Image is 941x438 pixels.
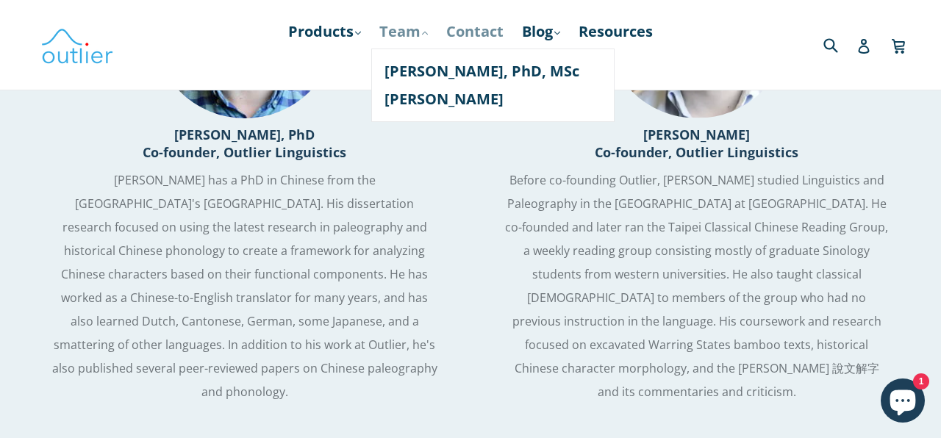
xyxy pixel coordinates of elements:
[505,172,888,400] span: Before co-founding Outlier, [PERSON_NAME] studied Linguistics and Paleography in the [GEOGRAPHIC_...
[52,172,437,400] span: [PERSON_NAME] has a PhD in Chinese from the [GEOGRAPHIC_DATA]'s [GEOGRAPHIC_DATA]. His dissertati...
[40,24,114,66] img: Outlier Linguistics
[820,29,860,60] input: Search
[876,378,929,426] inbox-online-store-chat: Shopify online store chat
[281,18,368,45] a: Products
[384,85,601,113] a: [PERSON_NAME]
[384,57,601,85] a: [PERSON_NAME], PhD, MSc
[417,45,525,71] a: Course Login
[372,18,435,45] a: Team
[571,18,660,45] a: Resources
[515,18,568,45] a: Blog
[482,126,912,161] h3: [PERSON_NAME] Co-founder, Outlier Linguistics
[29,126,459,161] h3: [PERSON_NAME], PhD Co-founder, Outlier Linguistics
[439,18,511,45] a: Contact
